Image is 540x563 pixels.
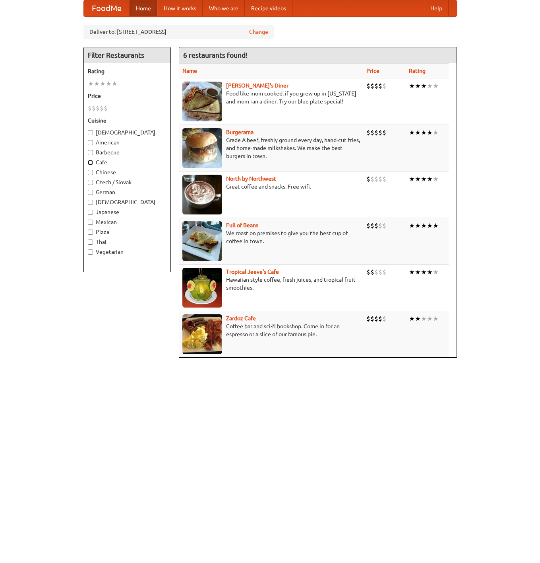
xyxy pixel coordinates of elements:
[92,104,96,113] li: $
[427,82,433,90] li: ★
[130,0,157,16] a: Home
[226,82,288,89] a: [PERSON_NAME]'s Diner
[409,175,415,183] li: ★
[226,129,254,135] b: Burgerama
[88,188,166,196] label: German
[182,276,360,292] p: Hawaiian style coffee, fresh juices, and tropical fruit smoothies.
[424,0,449,16] a: Help
[182,268,222,308] img: jeeves.jpg
[182,82,222,121] img: sallys.jpg
[409,314,415,323] li: ★
[88,92,166,100] h5: Price
[183,51,248,59] ng-pluralize: 6 restaurants found!
[94,79,100,88] li: ★
[182,128,222,168] img: burgerama.jpg
[366,175,370,183] li: $
[182,322,360,338] p: Coffee bar and sci-fi bookshop. Come in for an espresso or a slice of our famous pie.
[182,229,360,245] p: We roast on premises to give you the best cup of coffee in town.
[382,82,386,90] li: $
[421,82,427,90] li: ★
[374,128,378,137] li: $
[409,268,415,277] li: ★
[88,129,166,136] label: [DEMOGRAPHIC_DATA]
[374,221,378,230] li: $
[378,221,382,230] li: $
[409,82,415,90] li: ★
[433,175,439,183] li: ★
[100,104,104,113] li: $
[100,79,106,88] li: ★
[112,79,118,88] li: ★
[88,240,93,245] input: Thai
[88,238,166,246] label: Thai
[226,315,256,321] a: Zardoz Cafe
[374,314,378,323] li: $
[370,221,374,230] li: $
[203,0,245,16] a: Who we are
[382,221,386,230] li: $
[88,140,93,145] input: American
[182,183,360,191] p: Great coffee and snacks. Free wifi.
[421,314,427,323] li: ★
[382,314,386,323] li: $
[226,222,258,228] a: Full of Beans
[366,128,370,137] li: $
[433,82,439,90] li: ★
[182,90,360,105] p: Food like mom cooked, if you grew up in [US_STATE] and mom ran a diner. Try our blue plate special!
[370,268,374,277] li: $
[370,82,374,90] li: $
[421,128,427,137] li: ★
[415,82,421,90] li: ★
[88,220,93,225] input: Mexican
[88,218,166,226] label: Mexican
[374,268,378,277] li: $
[88,79,94,88] li: ★
[415,221,421,230] li: ★
[88,249,93,255] input: Vegetarian
[226,269,279,275] a: Tropical Jeeve's Cafe
[106,79,112,88] li: ★
[84,0,130,16] a: FoodMe
[88,150,93,155] input: Barbecue
[88,198,166,206] label: [DEMOGRAPHIC_DATA]
[382,175,386,183] li: $
[88,138,166,146] label: American
[182,136,360,160] p: Grade A beef, freshly ground every day, hand-cut fries, and home-made milkshakes. We make the bes...
[427,128,433,137] li: ★
[433,314,439,323] li: ★
[433,221,439,230] li: ★
[88,168,166,176] label: Chinese
[226,175,276,182] a: North by Northwest
[88,230,93,235] input: Pizza
[421,268,427,277] li: ★
[366,68,379,74] a: Price
[421,221,427,230] li: ★
[88,170,93,175] input: Chinese
[96,104,100,113] li: $
[88,160,93,165] input: Cafe
[433,128,439,137] li: ★
[88,208,166,216] label: Japanese
[182,314,222,354] img: zardoz.jpg
[88,117,166,125] h5: Cuisine
[88,158,166,166] label: Cafe
[382,268,386,277] li: $
[366,82,370,90] li: $
[88,200,93,205] input: [DEMOGRAPHIC_DATA]
[366,268,370,277] li: $
[415,268,421,277] li: ★
[157,0,203,16] a: How it works
[378,82,382,90] li: $
[378,314,382,323] li: $
[88,210,93,215] input: Japanese
[378,268,382,277] li: $
[415,128,421,137] li: ★
[370,314,374,323] li: $
[370,128,374,137] li: $
[370,175,374,183] li: $
[409,221,415,230] li: ★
